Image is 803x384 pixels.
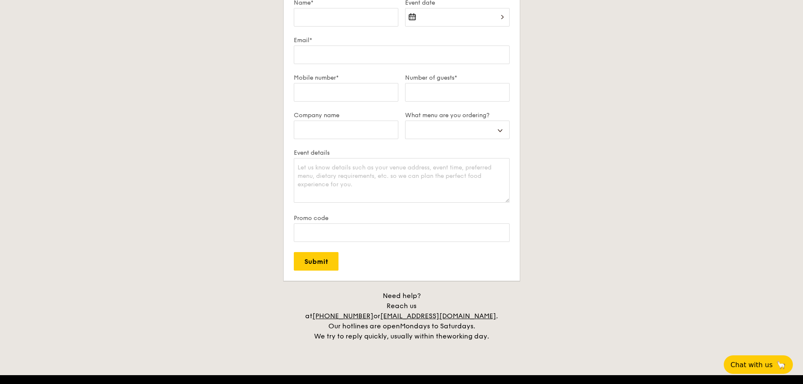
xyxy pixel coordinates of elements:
span: Mondays to Saturdays. [400,322,475,330]
label: Email* [294,37,510,44]
textarea: Let us know details such as your venue address, event time, preferred menu, dietary requirements,... [294,158,510,203]
a: [EMAIL_ADDRESS][DOMAIN_NAME] [380,312,496,320]
span: 🦙 [776,360,786,370]
div: Need help? Reach us at or . Our hotlines are open We try to reply quickly, usually within the [296,291,507,341]
button: Chat with us🦙 [724,355,793,374]
label: Event details [294,149,510,156]
label: What menu are you ordering? [405,112,510,119]
span: Chat with us [730,361,773,369]
a: [PHONE_NUMBER] [312,312,373,320]
label: Company name [294,112,398,119]
label: Promo code [294,215,510,222]
span: working day. [447,332,489,340]
label: Mobile number* [294,74,398,81]
label: Number of guests* [405,74,510,81]
input: Submit [294,252,338,271]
